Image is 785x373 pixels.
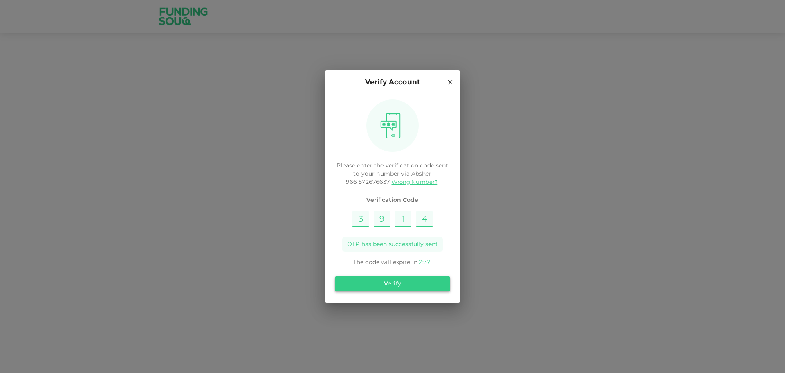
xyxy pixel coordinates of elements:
[335,276,450,291] button: Verify
[419,260,430,265] span: 2 : 37
[395,211,411,227] input: Please enter OTP character 3
[335,196,450,204] span: Verification Code
[392,180,438,185] a: Wrong Number?
[335,162,450,186] p: Please enter the verification code sent to your number via Absher 966 572676637
[365,77,420,88] p: Verify Account
[377,113,404,139] img: otpImage
[374,211,390,227] input: Please enter OTP character 2
[347,240,438,249] span: OTP has been successfully sent
[416,211,433,227] input: Please enter OTP character 4
[353,260,417,265] span: The code will expire in
[352,211,369,227] input: Please enter OTP character 1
